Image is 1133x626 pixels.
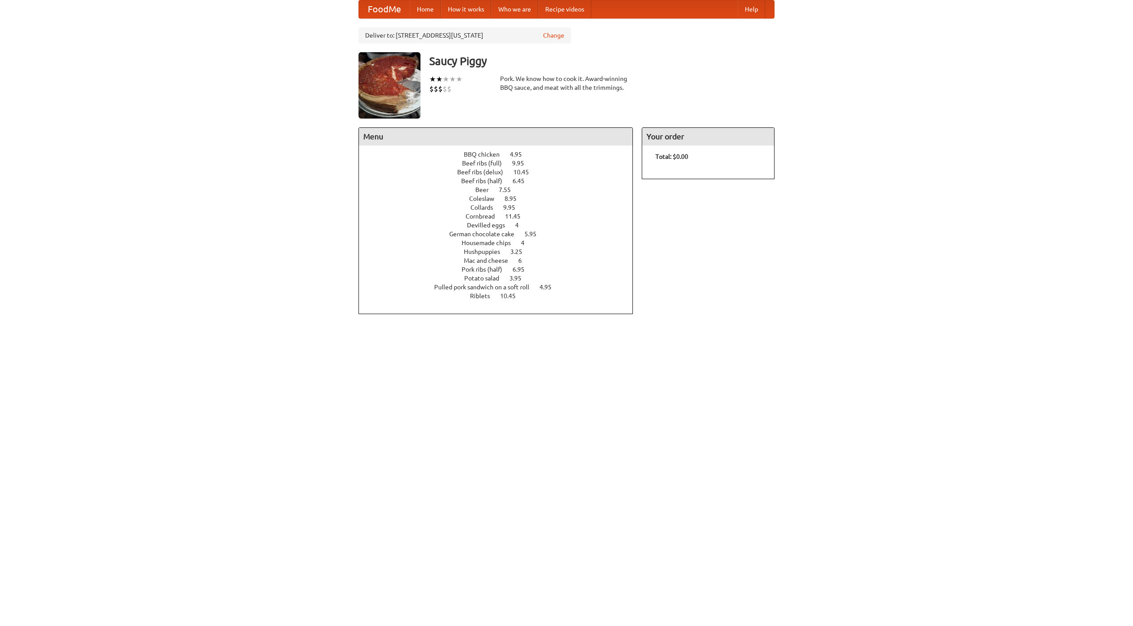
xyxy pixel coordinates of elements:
span: 10.45 [513,169,538,176]
li: $ [438,84,443,94]
span: 6.45 [513,177,533,184]
span: Beer [475,186,497,193]
span: 6.95 [513,266,533,273]
span: 3.95 [509,275,530,282]
b: Total: $0.00 [655,153,688,160]
li: ★ [456,74,462,84]
span: Beef ribs (full) [462,160,511,167]
span: 10.45 [500,292,524,300]
span: German chocolate cake [449,230,523,238]
h4: Menu [359,128,632,146]
span: Cornbread [466,213,504,220]
a: Mac and cheese 6 [464,257,538,264]
span: BBQ chicken [464,151,509,158]
a: Recipe videos [538,0,591,18]
img: angular.jpg [358,52,420,119]
span: Riblets [470,292,499,300]
span: Devilled eggs [467,222,514,229]
span: 4 [515,222,528,229]
span: Housemade chips [462,239,520,246]
li: $ [429,84,434,94]
li: ★ [429,74,436,84]
li: $ [443,84,447,94]
div: Deliver to: [STREET_ADDRESS][US_STATE] [358,27,571,43]
span: 9.95 [512,160,533,167]
a: Riblets 10.45 [470,292,532,300]
a: Devilled eggs 4 [467,222,535,229]
span: Hushpuppies [464,248,509,255]
a: Beer 7.55 [475,186,527,193]
span: Collards [470,204,502,211]
li: ★ [449,74,456,84]
a: Who we are [491,0,538,18]
a: BBQ chicken 4.95 [464,151,538,158]
span: 4.95 [540,284,560,291]
span: 11.45 [505,213,529,220]
a: Beef ribs (delux) 10.45 [457,169,545,176]
a: Beef ribs (half) 6.45 [461,177,541,184]
span: 3.25 [510,248,531,255]
a: Potato salad 3.95 [464,275,538,282]
a: Beef ribs (full) 9.95 [462,160,540,167]
span: 9.95 [503,204,524,211]
span: Pulled pork sandwich on a soft roll [434,284,538,291]
a: Coleslaw 8.95 [469,195,533,202]
li: $ [447,84,451,94]
span: Beef ribs (delux) [457,169,512,176]
span: 6 [518,257,531,264]
a: Pork ribs (half) 6.95 [462,266,541,273]
a: FoodMe [359,0,410,18]
span: 4 [521,239,533,246]
li: $ [434,84,438,94]
span: 5.95 [524,230,545,238]
li: ★ [443,74,449,84]
span: 4.95 [510,151,531,158]
a: Cornbread 11.45 [466,213,537,220]
span: 8.95 [505,195,525,202]
span: Potato salad [464,275,508,282]
span: 7.55 [499,186,520,193]
h4: Your order [642,128,774,146]
div: Pork. We know how to cook it. Award-winning BBQ sauce, and meat with all the trimmings. [500,74,633,92]
span: Beef ribs (half) [461,177,511,184]
a: Change [543,31,564,40]
a: Housemade chips 4 [462,239,541,246]
a: Collards 9.95 [470,204,532,211]
li: ★ [436,74,443,84]
a: How it works [441,0,491,18]
a: Hushpuppies 3.25 [464,248,539,255]
a: Pulled pork sandwich on a soft roll 4.95 [434,284,568,291]
a: German chocolate cake 5.95 [449,230,553,238]
span: Pork ribs (half) [462,266,511,273]
h3: Saucy Piggy [429,52,775,70]
a: Help [738,0,765,18]
a: Home [410,0,441,18]
span: Mac and cheese [464,257,517,264]
span: Coleslaw [469,195,503,202]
